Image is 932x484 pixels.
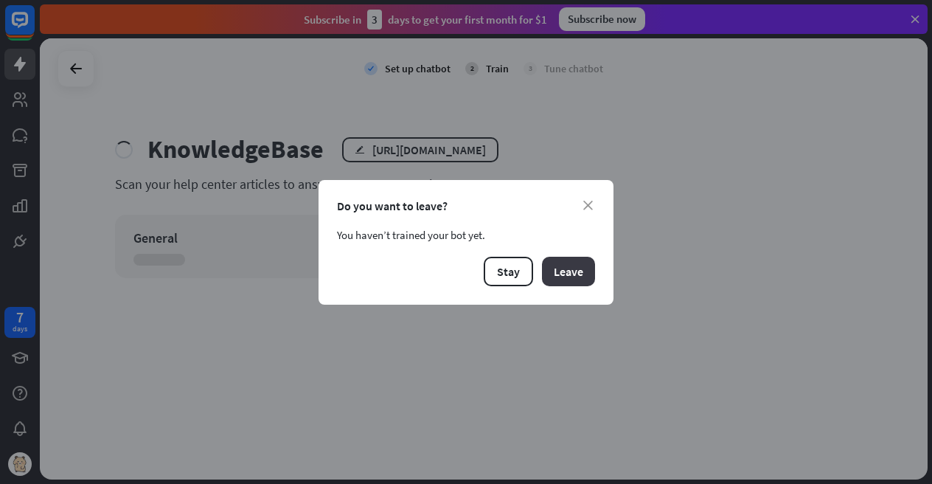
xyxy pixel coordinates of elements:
button: Stay [484,257,533,286]
i: close [583,201,593,210]
div: You haven’t trained your bot yet. [337,228,595,242]
div: Do you want to leave? [337,198,595,213]
button: Leave [542,257,595,286]
button: Open LiveChat chat widget [12,6,56,50]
